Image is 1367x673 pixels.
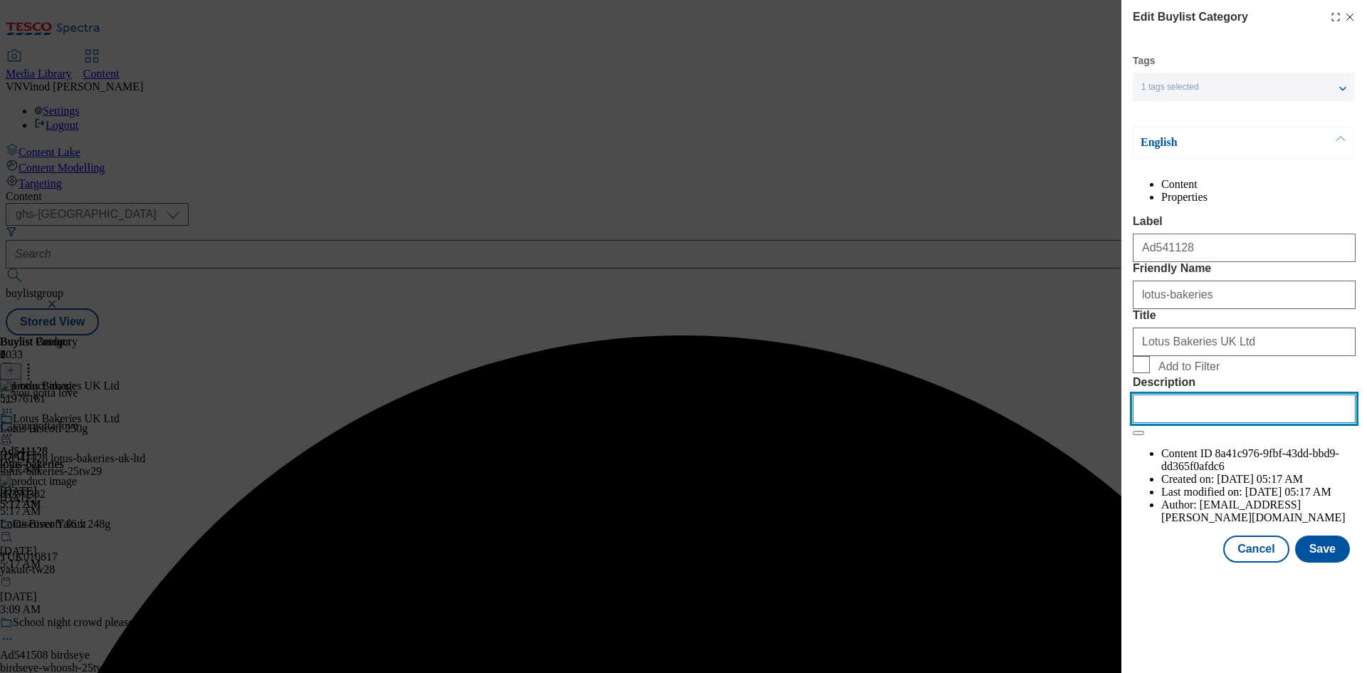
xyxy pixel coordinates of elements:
[1161,473,1356,486] li: Created on:
[1161,499,1356,524] li: Author:
[1133,57,1156,65] label: Tags
[1133,9,1248,26] h4: Edit Buylist Category
[1217,473,1303,485] span: [DATE] 05:17 AM
[1245,486,1331,498] span: [DATE] 05:17 AM
[1161,486,1356,499] li: Last modified on:
[1133,234,1356,262] input: Enter Label
[1161,178,1356,191] li: Content
[1141,82,1199,93] span: 1 tags selected
[1133,309,1356,322] label: Title
[1133,376,1356,389] label: Description
[1161,447,1339,472] span: 8a41c976-9fbf-43dd-bbd9-dd365f0afdc6
[1161,499,1346,523] span: [EMAIL_ADDRESS][PERSON_NAME][DOMAIN_NAME]
[1133,328,1356,356] input: Enter Title
[1141,135,1290,150] p: English
[1223,536,1289,563] button: Cancel
[1133,281,1356,309] input: Enter Friendly Name
[1133,73,1355,101] button: 1 tags selected
[1161,191,1356,204] li: Properties
[1133,395,1356,423] input: Enter Description
[1133,262,1356,275] label: Friendly Name
[1133,215,1356,228] label: Label
[1295,536,1350,563] button: Save
[1161,447,1356,473] li: Content ID
[1158,360,1220,373] span: Add to Filter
